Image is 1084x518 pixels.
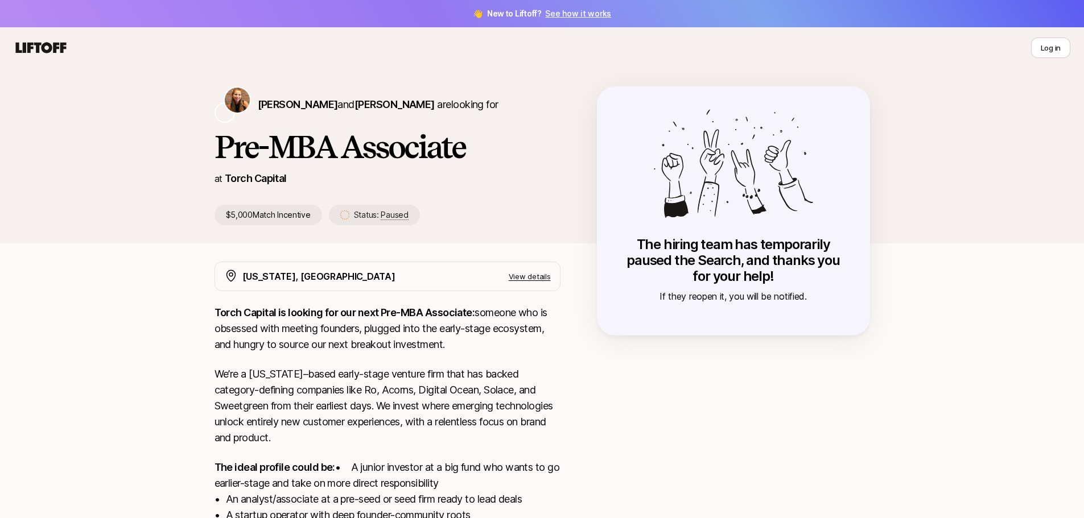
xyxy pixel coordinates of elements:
[242,269,395,284] p: [US_STATE], [GEOGRAPHIC_DATA]
[215,306,475,318] strong: Torch Capital is looking for our next Pre-MBA Associate:
[215,130,560,164] h1: Pre-MBA Associate
[258,97,498,113] p: are looking for
[215,171,222,186] p: at
[225,88,250,113] img: Katie Reiner
[354,208,409,222] p: Status:
[337,98,434,110] span: and
[225,172,287,184] a: Torch Capital
[509,271,551,282] p: View details
[620,237,847,284] p: The hiring team has temporarily paused the Search, and thanks you for your help!
[215,205,322,225] p: $5,000 Match Incentive
[258,98,338,110] span: [PERSON_NAME]
[473,7,611,20] span: 👋 New to Liftoff?
[355,98,435,110] span: [PERSON_NAME]
[620,289,847,304] p: If they reopen it, you will be notified.
[215,366,560,446] p: We’re a [US_STATE]–based early-stage venture firm that has backed category-defining companies lik...
[545,9,611,18] a: See how it works
[381,210,408,220] span: Paused
[1031,38,1070,58] button: Log in
[215,305,560,353] p: someone who is obsessed with meeting founders, plugged into the early-stage ecosystem, and hungry...
[215,461,335,473] strong: The ideal profile could be:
